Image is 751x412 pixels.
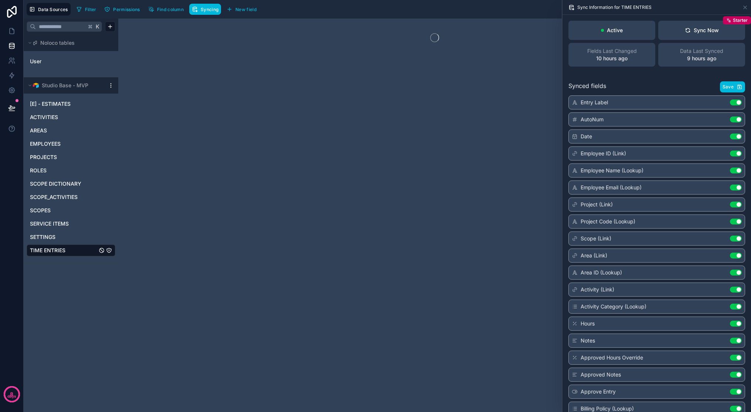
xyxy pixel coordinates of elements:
[687,55,716,62] p: 9 hours ago
[581,235,611,242] span: Scope (Link)
[146,4,186,15] button: Find column
[102,4,145,15] a: Permissions
[685,27,719,34] div: Sync Now
[27,244,115,256] div: TIME ENTRIES
[189,4,221,15] button: Syncing
[581,99,608,106] span: Entry Label
[30,180,97,188] a: SCOPE DICTIONARY
[581,116,604,123] span: AutoNum
[27,178,115,190] div: SCOPE DICTIONARY
[95,24,100,29] span: K
[30,247,97,254] a: TIME ENTRIES
[720,81,745,92] button: Save
[7,394,16,399] p: days
[27,55,115,67] div: User
[30,233,97,241] a: SETTINGS
[581,150,626,157] span: Employee ID (Link)
[85,7,96,12] span: Filter
[74,4,99,15] button: Filter
[189,4,224,15] a: Syncing
[30,58,90,65] a: User
[235,7,256,12] span: New field
[27,218,115,230] div: SERVICE ITEMS
[33,82,39,88] img: Airtable Logo
[30,153,57,161] span: PROJECTS
[581,167,643,174] span: Employee Name (Lookup)
[30,193,78,201] span: SCOPE_ACTIVITIES
[607,27,623,34] p: Active
[27,165,115,176] div: ROLES
[30,167,97,174] a: ROLES
[581,286,614,293] span: Activity (Link)
[27,151,115,163] div: PROJECTS
[30,127,47,134] span: AREAS
[596,55,628,62] p: 10 hours ago
[201,7,218,12] span: Syncing
[27,111,115,123] div: ACTIVITIES
[568,81,606,92] span: Synced fields
[27,125,115,136] div: AREAS
[723,84,734,90] span: Save
[30,114,58,121] span: ACTIVITIES
[102,4,142,15] button: Permissions
[733,17,748,23] span: Starter
[581,269,622,276] span: Area ID (Lookup)
[30,220,97,227] a: SERVICE ITEMS
[30,140,61,148] span: EMPLOYEES
[30,100,71,108] span: [E] - ESTIMATES
[581,354,643,361] span: Approved Hours Override
[581,303,646,310] span: Activity Category (Lookup)
[27,38,111,48] button: Noloco tables
[42,82,88,89] span: Studio Base - MVP
[587,47,637,55] span: Fields Last Changed
[38,7,68,12] span: Data Sources
[113,7,140,12] span: Permissions
[10,391,13,398] p: 8
[581,218,635,225] span: Project Code (Lookup)
[27,3,71,16] button: Data Sources
[581,320,595,327] span: Hours
[27,80,105,91] button: Airtable LogoStudio Base - MVP
[658,21,745,40] button: Sync NowStarter
[30,207,97,214] a: SCOPES
[30,140,97,148] a: EMPLOYEES
[30,207,51,214] span: SCOPES
[30,247,65,254] span: TIME ENTRIES
[30,58,41,65] span: User
[27,191,115,203] div: SCOPE_ACTIVITIES
[30,100,97,108] a: [E] - ESTIMATES
[680,47,723,55] span: Data Last Synced
[30,153,97,161] a: PROJECTS
[27,98,115,110] div: [E] - ESTIMATES
[27,205,115,216] div: SCOPES
[30,220,69,227] span: SERVICE ITEMS
[40,39,75,47] span: Noloco tables
[30,180,81,188] span: SCOPE DICTIONARY
[30,193,97,201] a: SCOPE_ACTIVITIES
[581,371,621,378] span: Approved Notes
[581,201,613,208] span: Project (Link)
[581,184,642,191] span: Employee Email (Lookup)
[27,138,115,150] div: EMPLOYEES
[581,388,616,395] span: Approve Entry
[30,233,55,241] span: SETTINGS
[30,114,97,121] a: ACTIVITIES
[224,4,259,15] button: New field
[30,127,97,134] a: AREAS
[577,4,652,10] span: Sync Information for TIME ENTRIES
[581,337,595,344] span: Notes
[581,252,607,259] span: Area (Link)
[157,7,184,12] span: Find column
[27,231,115,243] div: SETTINGS
[30,167,47,174] span: ROLES
[581,133,592,140] span: Date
